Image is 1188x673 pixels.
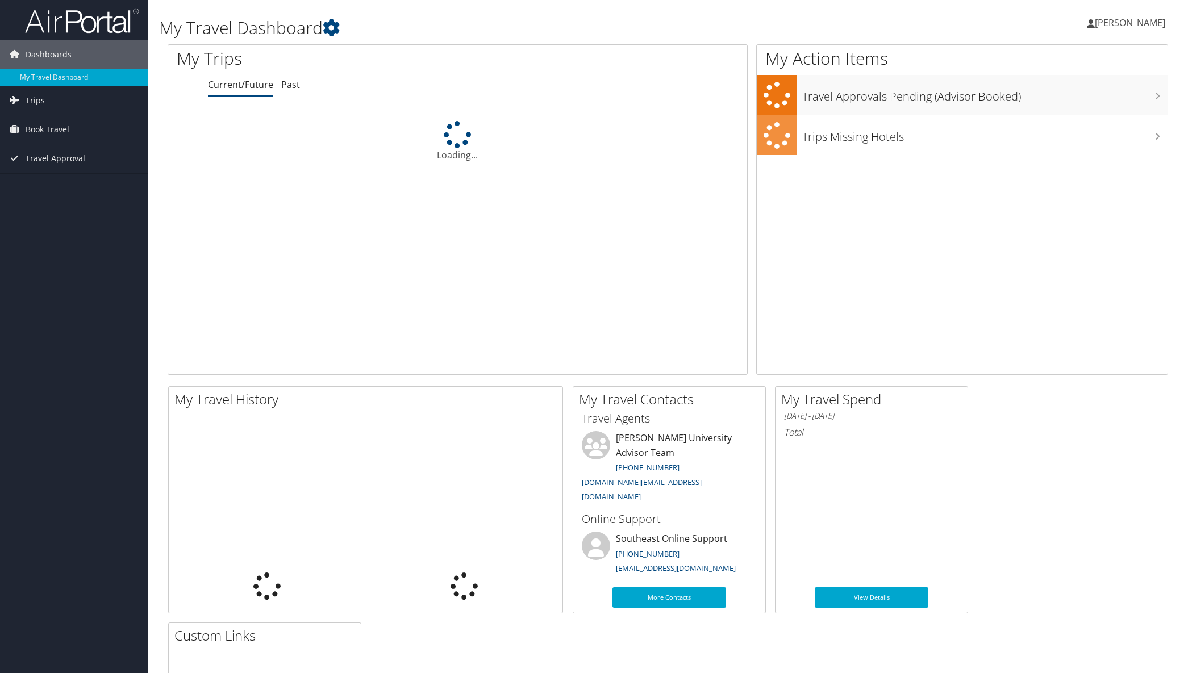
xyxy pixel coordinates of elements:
h6: [DATE] - [DATE] [784,411,959,421]
a: More Contacts [612,587,726,608]
a: [PHONE_NUMBER] [616,549,680,559]
img: airportal-logo.png [25,7,139,34]
h2: My Travel Contacts [579,390,765,409]
a: [DOMAIN_NAME][EMAIL_ADDRESS][DOMAIN_NAME] [582,477,702,502]
h3: Travel Approvals Pending (Advisor Booked) [802,83,1168,104]
a: Current/Future [208,78,273,91]
a: View Details [815,587,928,608]
span: Trips [26,86,45,115]
a: Past [281,78,300,91]
h6: Total [784,426,959,438]
h3: Trips Missing Hotels [802,123,1168,145]
a: [PHONE_NUMBER] [616,462,680,473]
h1: My Trips [177,47,497,70]
h3: Online Support [582,511,757,527]
h2: My Travel Spend [781,390,968,409]
a: Travel Approvals Pending (Advisor Booked) [757,75,1168,115]
a: [PERSON_NAME] [1087,6,1177,40]
li: [PERSON_NAME] University Advisor Team [576,431,762,507]
span: [PERSON_NAME] [1095,16,1165,29]
a: Trips Missing Hotels [757,115,1168,156]
div: Loading... [168,121,747,162]
li: Southeast Online Support [576,532,762,578]
h2: Custom Links [174,626,361,645]
span: Book Travel [26,115,69,144]
span: Travel Approval [26,144,85,173]
span: Dashboards [26,40,72,69]
h1: My Travel Dashboard [159,16,837,40]
h3: Travel Agents [582,411,757,427]
h2: My Travel History [174,390,562,409]
h1: My Action Items [757,47,1168,70]
a: [EMAIL_ADDRESS][DOMAIN_NAME] [616,563,736,573]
